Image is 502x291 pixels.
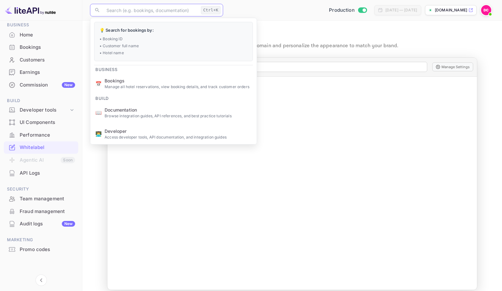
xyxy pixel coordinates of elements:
[20,132,75,139] div: Performance
[95,109,102,116] p: 📖
[4,218,78,230] div: Audit logsNew
[4,54,78,66] a: Customers
[20,170,75,177] div: API Logs
[20,31,75,39] div: Home
[4,167,78,179] a: API Logs
[4,29,78,41] a: Home
[95,130,102,138] p: 👨‍💻
[105,113,252,119] p: Browse integration guides, API references, and best practice tutorials
[90,63,122,73] span: Business
[4,193,78,204] a: Team management
[20,220,75,228] div: Audit logs
[201,6,221,14] div: Ctrl+K
[4,205,78,218] div: Fraud management
[329,7,355,14] span: Production
[4,105,78,116] div: Developer tools
[90,92,114,102] span: Build
[100,43,248,49] p: • Customer full name
[20,56,75,64] div: Customers
[4,97,78,104] span: Build
[4,116,78,128] a: UI Components
[90,42,494,50] p: Create and customize your branded booking platform. Generate your domain and personalize the appe...
[4,243,78,255] a: Promo codes
[95,80,102,87] p: 📅
[4,186,78,193] span: Security
[432,62,473,71] button: Manage Settings
[4,243,78,256] div: Promo codes
[4,66,78,79] div: Earnings
[4,141,78,153] a: Whitelabel
[4,218,78,230] a: Audit logsNew
[100,27,248,34] p: 💡 Search for bookings by:
[20,81,75,89] div: Commission
[385,7,417,13] div: [DATE] — [DATE]
[4,66,78,78] a: Earnings
[20,144,75,151] div: Whitelabel
[20,119,75,126] div: UI Components
[103,4,198,16] input: Search (e.g. bookings, documentation)
[4,41,78,54] div: Bookings
[20,208,75,215] div: Fraud management
[90,28,494,41] p: Whitelabel
[62,82,75,88] div: New
[20,69,75,76] div: Earnings
[105,134,252,140] p: Access developer tools, API documentation, and integration guides
[4,129,78,141] a: Performance
[4,116,78,129] div: UI Components
[20,44,75,51] div: Bookings
[100,50,248,56] p: • Hotel name
[105,128,252,134] span: Developer
[4,193,78,205] div: Team management
[105,84,252,90] p: Manage all hotel reservations, view booking details, and track customer orders
[435,7,467,13] p: [DOMAIN_NAME]
[20,195,75,203] div: Team management
[20,246,75,253] div: Promo codes
[35,275,47,286] button: Collapse navigation
[105,107,252,113] span: Documentation
[62,221,75,227] div: New
[4,141,78,154] div: Whitelabel
[20,107,69,114] div: Developer tools
[481,5,491,15] img: Dale Castaldi
[4,41,78,53] a: Bookings
[326,7,369,14] div: Switch to Sandbox mode
[4,236,78,243] span: Marketing
[105,77,252,84] span: Bookings
[100,36,248,42] p: • Booking ID
[5,5,56,15] img: LiteAPI logo
[4,22,78,29] span: Business
[4,79,78,91] a: CommissionNew
[4,205,78,217] a: Fraud management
